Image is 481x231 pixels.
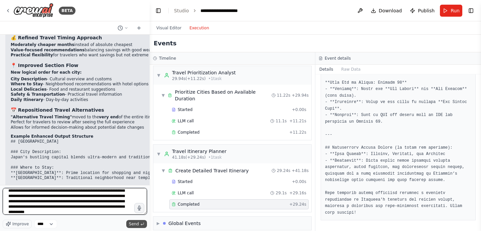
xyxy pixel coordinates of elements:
span: 11.1s [276,118,287,124]
button: Improve [3,220,32,228]
span: Publish [418,7,435,14]
span: ▼ [157,73,161,78]
span: + 41.18s [292,168,309,173]
h3: Event details [325,56,351,61]
button: Start a new chat [134,24,144,32]
span: + 29.94s [292,93,309,98]
span: 29.1s [276,190,287,196]
div: Travel Itinerary Planner [172,148,226,155]
li: - Practical travel information [11,92,302,97]
li: - Cultural overview and customs [11,77,302,82]
h3: Timeline [159,56,176,61]
span: + 11.22s [289,130,306,135]
strong: very end [99,115,119,119]
span: + 29.16s [289,190,306,196]
span: 29.24s [277,168,291,173]
div: Create Detailed Travel Itinerary [175,167,249,174]
span: Improve [12,221,29,227]
button: Hide left sidebar [154,6,163,15]
strong: Daily Itinerary [11,97,43,102]
button: Details [315,65,337,74]
span: Started [178,107,192,112]
strong: Practical flexibility [11,53,53,57]
li: for travelers who want savings but not extreme budget constraints [11,53,302,58]
span: 11.22s [277,93,291,98]
span: + 0.00s [292,179,306,184]
span: ▼ [161,93,165,98]
strong: "Alternative Travel Timing" [11,115,72,119]
button: Click to speak your automation idea [134,203,144,213]
strong: 📅 Repositioned Travel Alternatives [11,107,104,113]
span: • 1 task [208,155,222,160]
strong: Local Delicacies [11,87,46,92]
strong: New logical order for each city: [11,70,82,75]
span: Completed [178,130,199,135]
li: Allows for informed decision-making about potential date changes [11,125,302,130]
li: balancing savings with good weather/experiences [11,48,302,53]
li: Perfect for travelers to review after seeing the full experience [11,120,302,125]
strong: City Description [11,77,47,81]
span: ▼ [157,151,161,157]
li: moved to the of the entire itinerary [11,115,302,120]
div: Travel Prioritization Analyst [172,69,236,76]
h2: Events [154,39,176,48]
strong: Where to Stay [11,82,43,86]
span: Send [129,221,139,227]
span: 29.94s (+11.22s) [172,76,206,81]
span: 41.18s (+29.24s) [172,155,206,160]
span: LLM call [178,118,194,124]
button: Show right sidebar [466,6,476,15]
button: Switch to previous chat [115,24,131,32]
img: Logo [13,3,53,18]
button: Execution [185,24,213,32]
button: Raw Data [337,65,365,74]
span: LLM call [178,190,194,196]
span: + 29.24s [289,202,306,207]
span: Download [379,7,402,14]
span: ▶ [157,221,160,226]
li: instead of absolute cheapest [11,42,302,48]
button: Send [126,220,147,228]
a: Studio [174,8,189,13]
span: • 1 task [208,76,222,81]
li: - Day-by-day activities [11,97,302,103]
li: - Food and restaurant suggestions [11,87,302,92]
strong: Example Enhanced Output Structure [11,134,93,139]
strong: Safety & Transportation [11,92,65,97]
span: + 0.00s [292,107,306,112]
div: BETA [59,7,75,15]
button: Publish [407,5,437,17]
nav: breadcrumb [174,7,251,14]
div: Prioritize Cities Based on Available Duration [175,89,272,102]
strong: Value-focused recommendations [11,48,85,52]
li: - Neighborhood recommendations with hotel options [11,82,302,87]
button: Visual Editor [152,24,185,32]
span: Run [451,7,460,14]
span: ▼ [161,168,165,173]
button: Download [368,5,405,17]
strong: 📍 Improved Section Flow [11,63,78,68]
span: + 11.21s [289,118,306,124]
span: Started [178,179,192,184]
div: Global Events [168,220,201,227]
span: Completed [178,202,199,207]
strong: 💰 Refined Travel Timing Approach [11,35,102,40]
button: Run [440,5,462,17]
strong: Moderately cheaper months [11,42,74,47]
